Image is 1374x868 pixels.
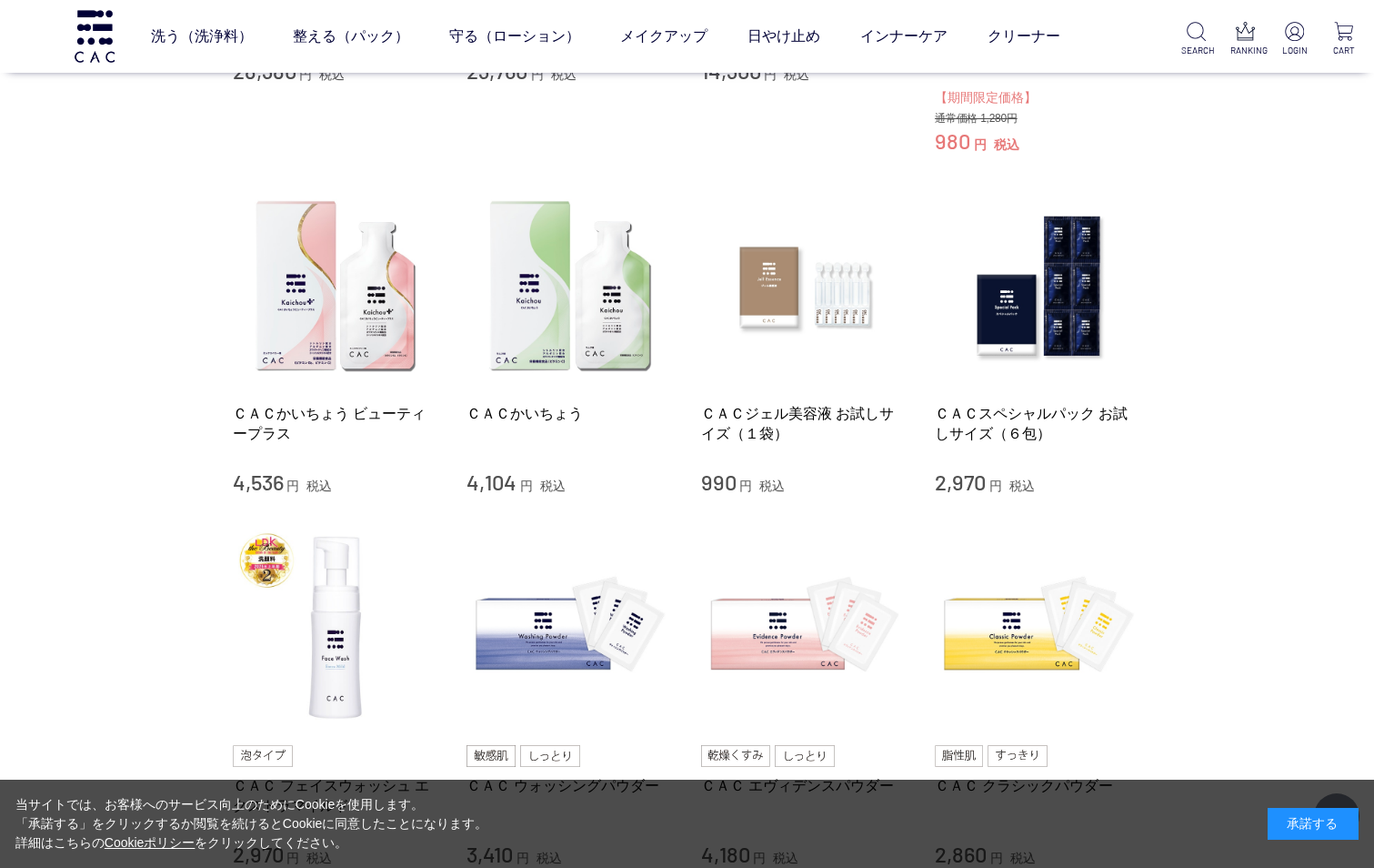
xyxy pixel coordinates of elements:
a: ＣＡＣジェル美容液 お試しサイズ（１袋） [701,404,908,443]
a: ＣＡＣかいちょう ビューティープラス [233,404,440,443]
a: ＣＡＣかいちょう [466,404,674,423]
img: ＣＡＣ フェイスウォッシュ エクストラマイルド [233,524,440,732]
a: メイクアップ [620,11,707,62]
img: 敏感肌 [466,745,516,767]
img: ＣＡＣスペシャルパック お試しサイズ（６包） [935,183,1142,390]
a: ＣＡＣ フェイスウォッシュ エクストラマイルド [233,776,440,815]
div: 承諾する [1268,808,1359,840]
span: 2,970 [935,469,986,495]
img: 乾燥くすみ [701,745,771,767]
span: 税込 [540,479,566,493]
a: ＣＡＣ エヴィデンスパウダー [701,776,908,795]
span: 税込 [994,137,1019,152]
span: 税込 [1009,479,1035,493]
img: しっとり [775,745,835,767]
a: インナーケア [860,11,948,62]
a: RANKING [1230,22,1262,57]
img: ＣＡＣジェル美容液 お試しサイズ（１袋） [701,183,908,390]
a: SEARCH [1181,22,1213,57]
img: ＣＡＣかいちょう ビューティープラス [233,183,440,390]
a: LOGIN [1279,22,1310,57]
div: 通常価格 1,280円 [935,112,1142,126]
span: 4,536 [233,469,284,495]
a: ＣＡＣ クラシックパウダー [935,776,1142,795]
p: SEARCH [1181,44,1213,57]
img: 泡タイプ [233,745,293,767]
span: 税込 [759,479,785,493]
img: ＣＡＣかいちょう [466,183,674,390]
a: 守る（ローション） [449,11,580,62]
a: ＣＡＣ ウォッシングパウダー [466,776,674,795]
span: 円 [520,479,533,493]
a: 整える（パック） [293,11,409,62]
a: CART [1328,22,1359,57]
img: ＣＡＣ クラシックパウダー [935,524,1142,732]
span: 980 [935,127,970,154]
a: ＣＡＣスペシャルパック お試しサイズ（６包） [935,404,1142,443]
span: 税込 [306,479,332,493]
a: 洗う（洗浄料） [151,11,253,62]
span: 4,104 [466,469,517,495]
span: 円 [974,137,987,152]
img: logo [72,10,117,62]
img: すっきり [988,745,1048,767]
span: 990 [701,469,737,495]
p: CART [1328,44,1359,57]
span: 円 [739,479,752,493]
span: 円 [286,479,299,493]
img: ＣＡＣ エヴィデンスパウダー [701,524,908,732]
img: しっとり [520,745,580,767]
span: 円 [989,479,1002,493]
img: ＣＡＣ ウォッシングパウダー [466,524,674,732]
a: クリーナー [988,11,1060,62]
a: Cookieポリシー [105,835,196,850]
div: 当サイトでは、お客様へのサービス向上のためにCookieを使用します。 「承諾する」をクリックするか閲覧を続けるとCookieに同意したことになります。 詳細はこちらの をクリックしてください。 [15,795,488,853]
a: 日やけ止め [747,11,820,62]
p: RANKING [1230,44,1262,57]
p: LOGIN [1279,44,1310,57]
img: 脂性肌 [935,745,983,767]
